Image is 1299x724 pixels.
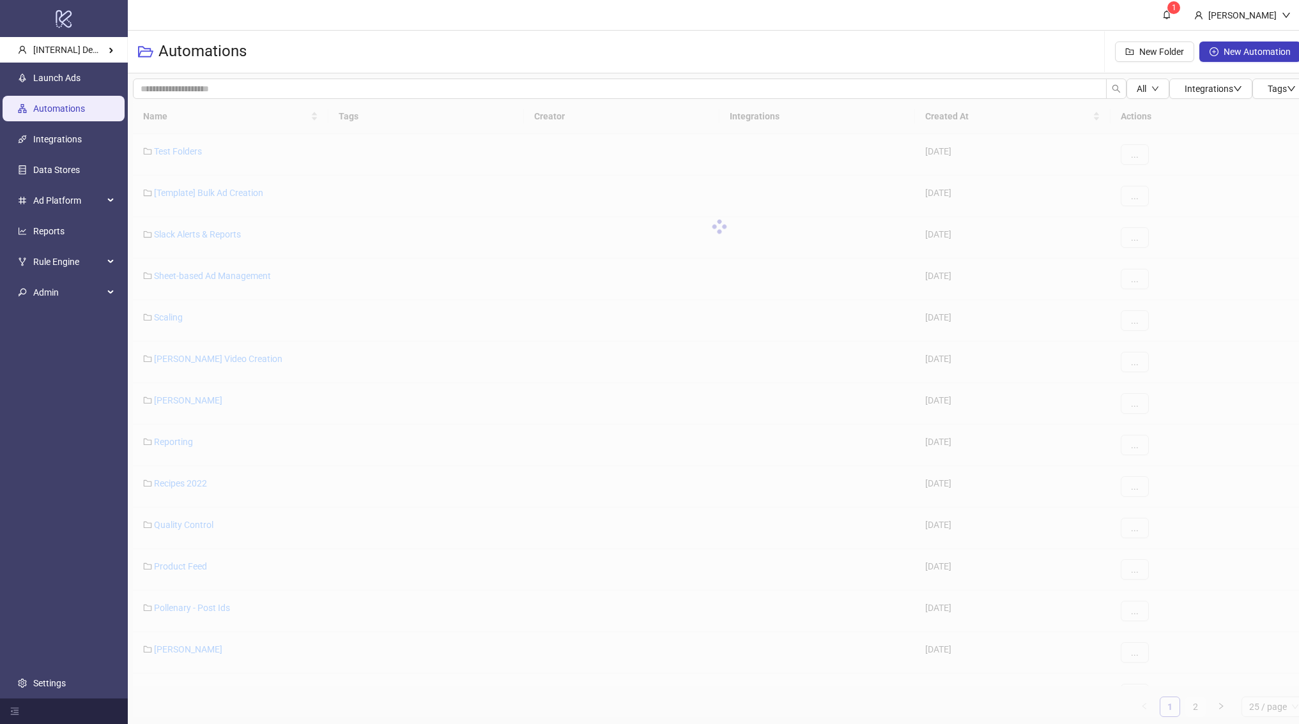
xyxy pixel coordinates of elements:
[33,134,82,144] a: Integrations
[1203,8,1282,22] div: [PERSON_NAME]
[33,103,85,114] a: Automations
[33,165,80,175] a: Data Stores
[33,73,81,83] a: Launch Ads
[33,280,104,305] span: Admin
[1112,84,1121,93] span: search
[1282,11,1291,20] span: down
[18,45,27,54] span: user
[1169,79,1252,99] button: Integrationsdown
[1287,84,1296,93] span: down
[33,188,104,213] span: Ad Platform
[18,196,27,205] span: number
[1126,79,1169,99] button: Alldown
[33,249,104,275] span: Rule Engine
[138,44,153,59] span: folder-open
[1185,84,1242,94] span: Integrations
[1268,84,1296,94] span: Tags
[1162,10,1171,19] span: bell
[1224,47,1291,57] span: New Automation
[158,41,247,62] h3: Automations
[1115,41,1194,62] button: New Folder
[1151,85,1159,93] span: down
[18,288,27,297] span: key
[1210,47,1218,56] span: plus-circle
[33,45,141,55] span: [INTERNAL] Demo Account
[1172,3,1176,12] span: 1
[1194,11,1203,20] span: user
[1167,1,1180,14] sup: 1
[18,257,27,266] span: fork
[1233,84,1242,93] span: down
[1125,47,1134,56] span: folder-add
[33,678,66,688] a: Settings
[10,707,19,716] span: menu-fold
[1137,84,1146,94] span: All
[1139,47,1184,57] span: New Folder
[33,226,65,236] a: Reports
